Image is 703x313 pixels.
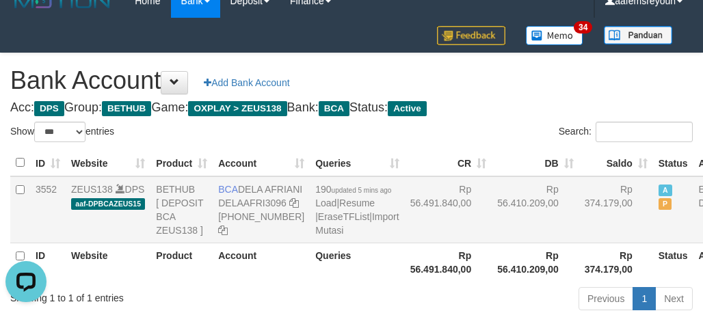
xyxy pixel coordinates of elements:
[315,211,399,236] a: Import Mutasi
[218,225,228,236] a: Copy 8692458639 to clipboard
[653,243,693,282] th: Status
[310,150,404,176] th: Queries: activate to sort column ascending
[315,198,336,208] a: Load
[34,122,85,142] select: Showentries
[30,176,66,243] td: 3552
[218,184,238,195] span: BCA
[559,122,693,142] label: Search:
[659,198,672,210] span: Paused
[492,176,579,243] td: Rp 56.410.209,00
[579,287,633,310] a: Previous
[150,243,213,282] th: Product
[10,122,114,142] label: Show entries
[315,184,391,195] span: 190
[315,184,399,236] span: | | |
[604,26,672,44] img: panduan.png
[71,198,145,210] span: aaf-DPBCAZEUS15
[66,243,150,282] th: Website
[405,243,492,282] th: Rp 56.491.840,00
[319,101,349,116] span: BCA
[318,211,369,222] a: EraseTFList
[310,243,404,282] th: Queries
[516,18,594,53] a: 34
[188,101,287,116] span: OXPLAY > ZEUS138
[30,243,66,282] th: ID
[339,198,375,208] a: Resume
[213,150,310,176] th: Account: activate to sort column ascending
[102,101,151,116] span: BETHUB
[10,67,693,94] h1: Bank Account
[10,286,282,305] div: Showing 1 to 1 of 1 entries
[596,122,693,142] input: Search:
[633,287,656,310] a: 1
[405,150,492,176] th: CR: activate to sort column ascending
[71,184,113,195] a: ZEUS138
[526,26,583,45] img: Button%20Memo.svg
[655,287,693,310] a: Next
[218,198,287,208] a: DELAAFRI3096
[579,150,653,176] th: Saldo: activate to sort column ascending
[150,150,213,176] th: Product: activate to sort column ascending
[388,101,427,116] span: Active
[150,176,213,243] td: BETHUB [ DEPOSIT BCA ZEUS138 ]
[653,150,693,176] th: Status
[34,101,64,116] span: DPS
[10,101,693,115] h4: Acc: Group: Game: Bank: Status:
[492,150,579,176] th: DB: activate to sort column ascending
[659,185,672,196] span: Active
[332,187,392,194] span: updated 5 mins ago
[289,198,299,208] a: Copy DELAAFRI3096 to clipboard
[574,21,592,33] span: 34
[30,150,66,176] th: ID: activate to sort column ascending
[579,243,653,282] th: Rp 374.179,00
[437,26,505,45] img: Feedback.jpg
[492,243,579,282] th: Rp 56.410.209,00
[579,176,653,243] td: Rp 374.179,00
[5,5,47,46] button: Open LiveChat chat widget
[213,243,310,282] th: Account
[195,71,298,94] a: Add Bank Account
[66,150,150,176] th: Website: activate to sort column ascending
[405,176,492,243] td: Rp 56.491.840,00
[66,176,150,243] td: DPS
[213,176,310,243] td: DELA AFRIANI [PHONE_NUMBER]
